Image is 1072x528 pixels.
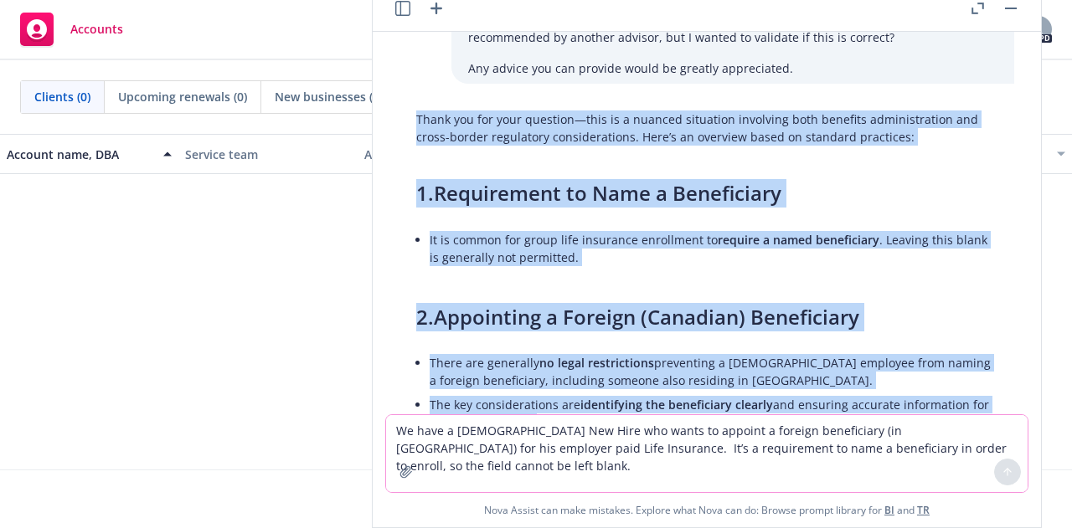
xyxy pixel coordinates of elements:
[118,88,247,105] span: Upcoming renewals (0)
[416,179,997,208] h3: 1.
[275,88,383,105] span: New businesses (0)
[580,397,773,413] span: identifying the beneficiary clearly
[430,351,997,392] li: There are generally preventing a [DEMOGRAPHIC_DATA] employee from naming a foreign beneficiary, i...
[434,303,859,331] span: Appointing a Foreign (Canadian) Beneficiary
[185,146,350,163] div: Service team
[416,110,997,146] p: Thank you for your question—this is a nuanced situation involving both benefits administration an...
[718,232,879,248] span: require a named beneficiary
[434,179,781,207] span: Requirement to Name a Beneficiary
[430,392,997,434] li: The key considerations are and ensuring accurate information for claims processing.
[379,493,1034,527] span: Nova Assist can make mistakes. Explore what Nova can do: Browse prompt library for and
[416,303,997,331] h3: 2.
[7,146,153,163] div: Account name, DBA
[364,146,529,163] div: Active policies
[430,228,997,269] li: It is common for group life insurance enrollment to . Leaving this blank is generally not permitted.
[70,23,123,36] span: Accounts
[13,6,130,53] a: Accounts
[539,355,654,371] span: no legal restrictions
[468,59,997,77] p: Any advice you can provide would be greatly appreciated.
[884,503,894,517] a: BI
[917,503,930,517] a: TR
[358,134,536,174] button: Active policies
[178,134,357,174] button: Service team
[34,88,90,105] span: Clients (0)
